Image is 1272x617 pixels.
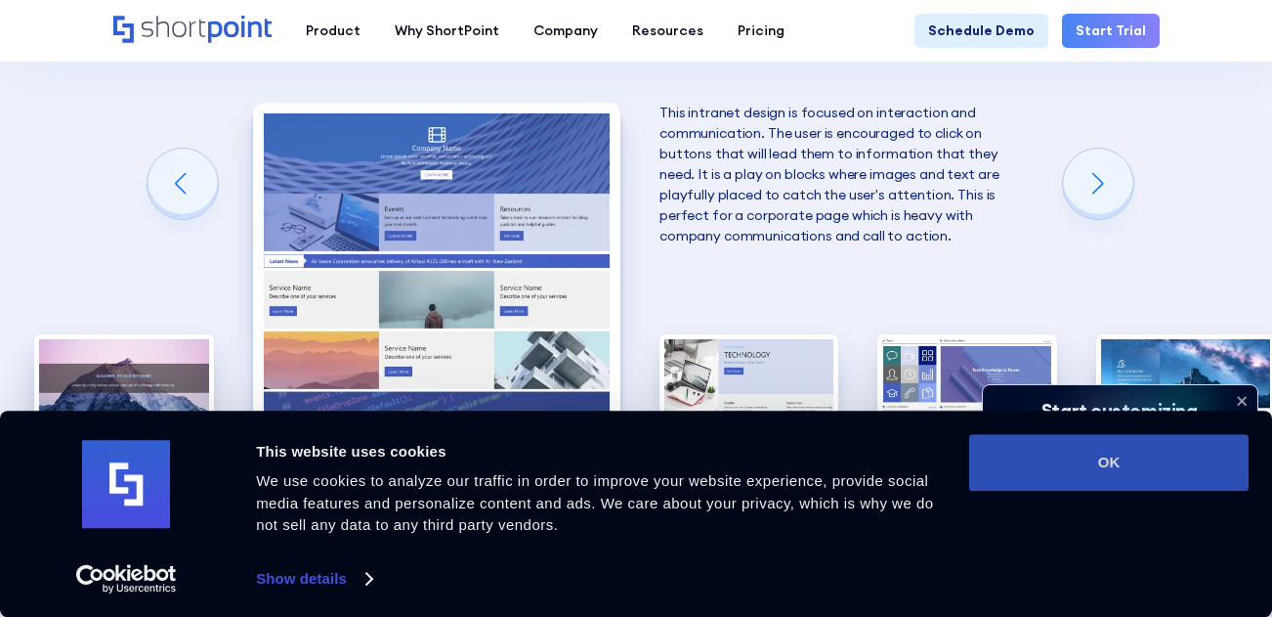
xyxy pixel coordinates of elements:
[632,21,703,41] div: Resources
[378,14,517,48] a: Why ShortPoint
[877,334,1056,554] div: 4 / 5
[256,472,933,533] span: We use cookies to analyze our traffic in order to improve your website experience, provide social...
[289,14,378,48] a: Product
[533,21,598,41] div: Company
[41,564,212,594] a: Usercentrics Cookiebot - opens in a new window
[253,103,620,554] div: 2 / 5
[659,334,838,554] div: 3 / 5
[34,334,213,554] img: Best SharePoint Site Designs
[659,103,1027,246] p: This intranet design is focused on interaction and communication. The user is encouraged to click...
[82,441,170,529] img: logo
[738,21,784,41] div: Pricing
[969,434,1249,491] button: OK
[877,334,1056,554] img: Best SharePoint Intranet Examples
[615,14,721,48] a: Resources
[1062,14,1160,48] a: Start Trial
[306,21,360,41] div: Product
[34,334,213,554] div: 1 / 5
[721,14,802,48] a: Pricing
[914,14,1048,48] a: Schedule Demo
[517,14,615,48] a: Company
[253,103,620,554] img: Best SharePoint Intranet Sites
[659,334,838,554] img: Best SharePoint Designs
[1063,149,1133,219] div: Next slide
[113,16,273,45] a: Home
[256,440,947,463] div: This website uses cookies
[148,149,218,219] div: Previous slide
[256,564,371,594] a: Show details
[920,390,1272,617] iframe: Chat Widget
[395,21,499,41] div: Why ShortPoint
